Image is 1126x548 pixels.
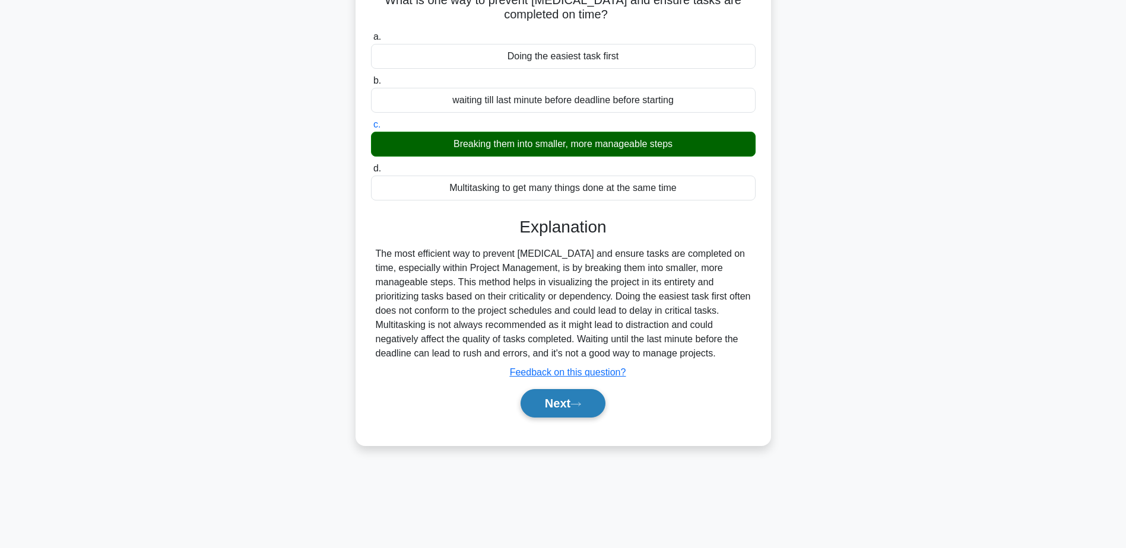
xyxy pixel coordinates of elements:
a: Feedback on this question? [510,367,626,377]
span: c. [373,119,380,129]
span: b. [373,75,381,85]
div: Doing the easiest task first [371,44,756,69]
button: Next [521,389,605,418]
div: The most efficient way to prevent [MEDICAL_DATA] and ensure tasks are completed on time, especial... [376,247,751,361]
div: Multitasking to get many things done at the same time [371,176,756,200]
span: d. [373,163,381,173]
span: a. [373,31,381,42]
div: waiting till last minute before deadline before starting [371,88,756,113]
h3: Explanation [378,217,748,237]
div: Breaking them into smaller, more manageable steps [371,132,756,157]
